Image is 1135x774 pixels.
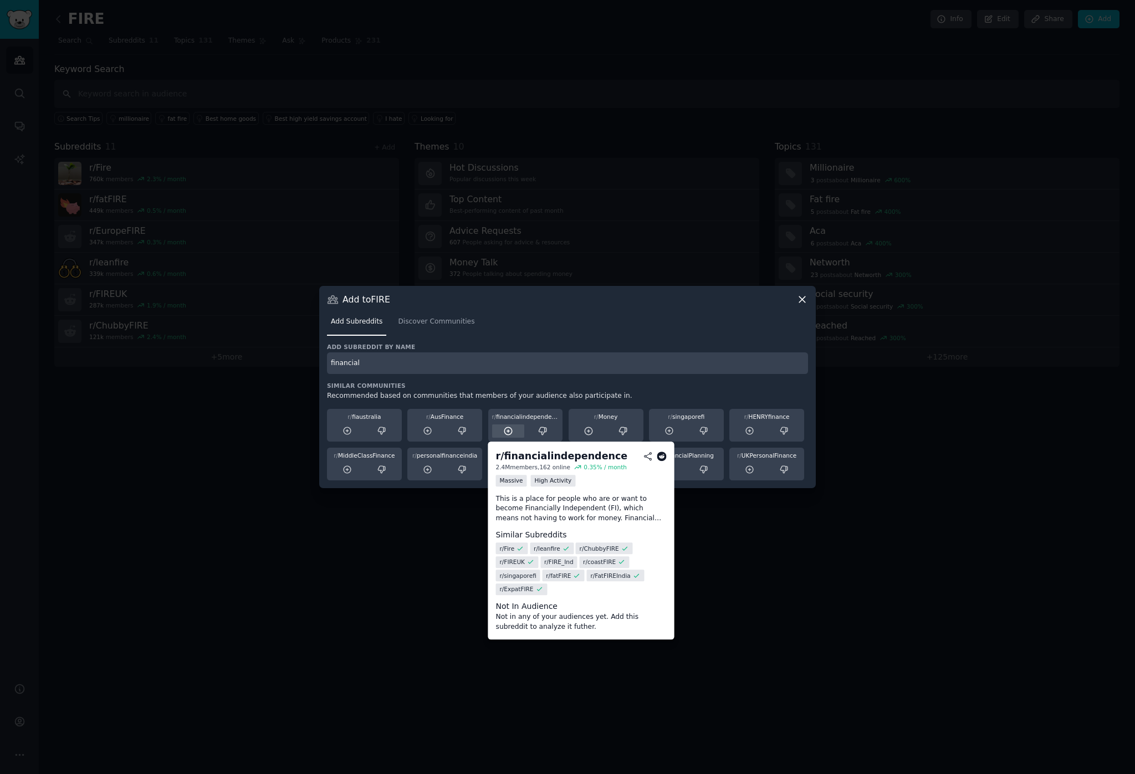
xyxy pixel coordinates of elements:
div: personalfinanceindia [411,452,478,459]
h3: Similar Communities [327,382,808,389]
div: 0.35 % / month [584,463,627,471]
span: r/ FIRE_Ind [544,558,574,566]
div: AusFinance [411,413,478,421]
h3: Add to FIRE [342,294,390,305]
span: r/ [492,413,497,420]
div: Money [572,413,640,421]
span: r/ ExpatFIRE [500,585,534,593]
input: Enter subreddit name and press enter [327,352,808,374]
h3: Add subreddit by name [327,343,808,351]
span: Discover Communities [398,317,474,327]
span: r/ [412,452,417,459]
a: Add Subreddits [327,313,386,336]
div: Recommended based on communities that members of your audience also participate in. [327,391,808,401]
span: r/ singaporefi [500,572,536,580]
div: FinancialPlanning [653,452,720,459]
p: This is a place for people who are or want to become Financially Independent (FI), which means no... [496,494,667,524]
span: r/ fatFIRE [546,572,571,580]
div: HENRYfinance [733,413,800,421]
div: singaporefi [653,413,720,421]
div: MiddleClassFinance [331,452,398,459]
span: r/ [426,413,431,420]
div: Massive [496,475,527,486]
span: r/ FIREUK [500,558,525,566]
span: r/ [334,452,338,459]
div: 2.4M members, 162 online [496,463,570,471]
div: financialindependence [492,413,559,421]
span: r/ [737,452,742,459]
span: r/ FatFIREIndia [590,572,630,580]
span: r/ [744,413,749,420]
dt: Similar Subreddits [496,529,667,541]
span: r/ Fire [500,545,515,552]
div: fiaustralia [331,413,398,421]
span: r/ [668,413,672,420]
span: Add Subreddits [331,317,382,327]
a: Discover Communities [394,313,478,336]
span: r/ [347,413,352,420]
span: r/ ChubbyFIRE [580,545,619,552]
div: UKPersonalFinance [733,452,800,459]
span: r/ [594,413,599,420]
div: High Activity [531,475,576,486]
dd: Not in any of your audiences yet. Add this subreddit to analyze it futher. [496,612,667,632]
span: r/ leanfire [534,545,560,552]
dt: Not In Audience [496,601,667,612]
div: r/ financialindependence [496,449,628,463]
span: r/ coastFIRE [583,558,616,566]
